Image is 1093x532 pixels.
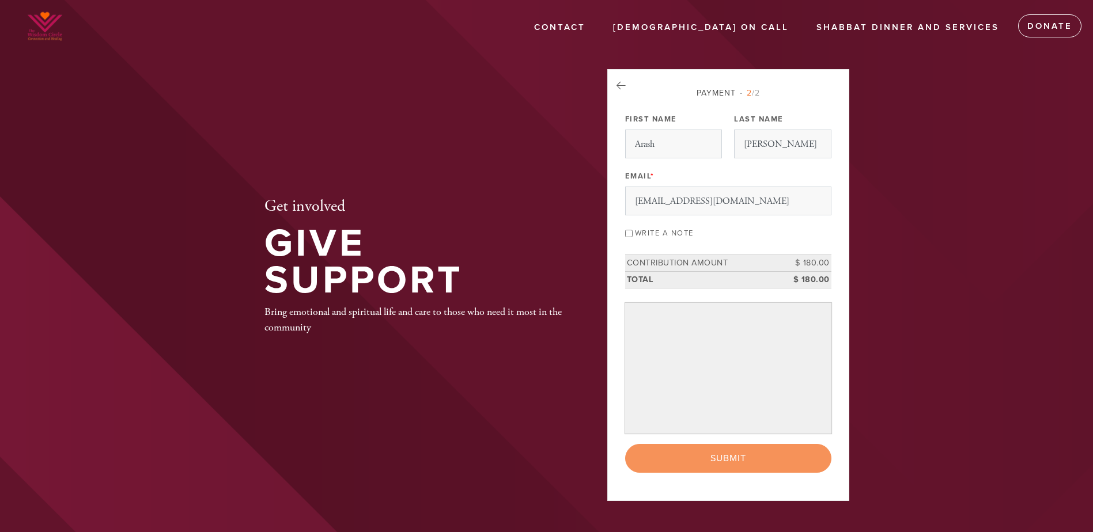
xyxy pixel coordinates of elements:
label: Email [625,171,655,181]
td: Contribution Amount [625,255,780,272]
label: First Name [625,114,677,124]
a: Shabbat Dinner and Services [808,17,1008,39]
a: Donate [1018,14,1081,37]
iframe: Secure payment input frame [627,305,829,431]
td: $ 180.00 [780,271,831,288]
img: WhatsApp%20Image%202025-03-14%20at%2002.png [17,6,73,47]
span: /2 [740,88,760,98]
td: $ 180.00 [780,255,831,272]
div: Bring emotional and spiritual life and care to those who need it most in the community [264,304,570,335]
a: [DEMOGRAPHIC_DATA] On Call [604,17,797,39]
td: Total [625,271,780,288]
span: 2 [747,88,752,98]
span: This field is required. [650,172,655,181]
h1: Give Support [264,225,570,299]
label: Last Name [734,114,784,124]
a: Contact [525,17,594,39]
h2: Get involved [264,197,570,216]
label: Write a note [635,229,694,238]
div: Payment [625,87,831,99]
